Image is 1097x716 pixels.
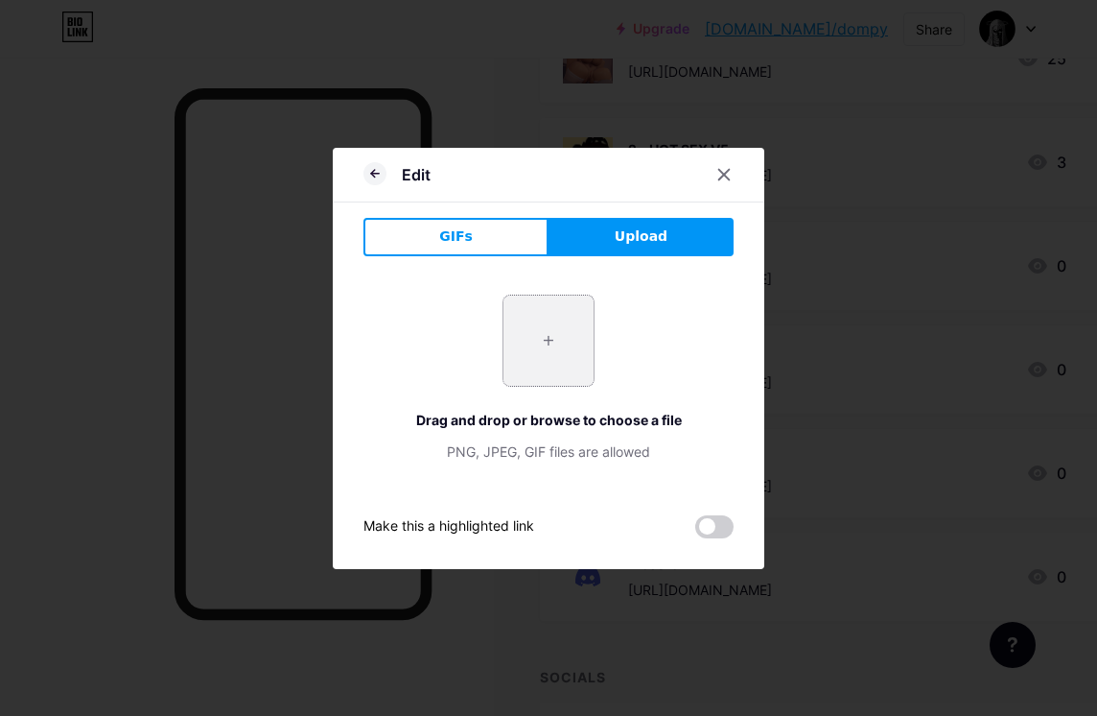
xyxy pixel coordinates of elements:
[363,410,734,430] div: Drag and drop or browse to choose a file
[402,163,431,186] div: Edit
[615,227,667,247] span: Upload
[548,218,734,256] button: Upload
[363,218,548,256] button: GIFs
[363,442,734,462] div: PNG, JPEG, GIF files are allowed
[363,515,534,538] div: Make this a highlighted link
[439,227,473,247] span: GIFs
